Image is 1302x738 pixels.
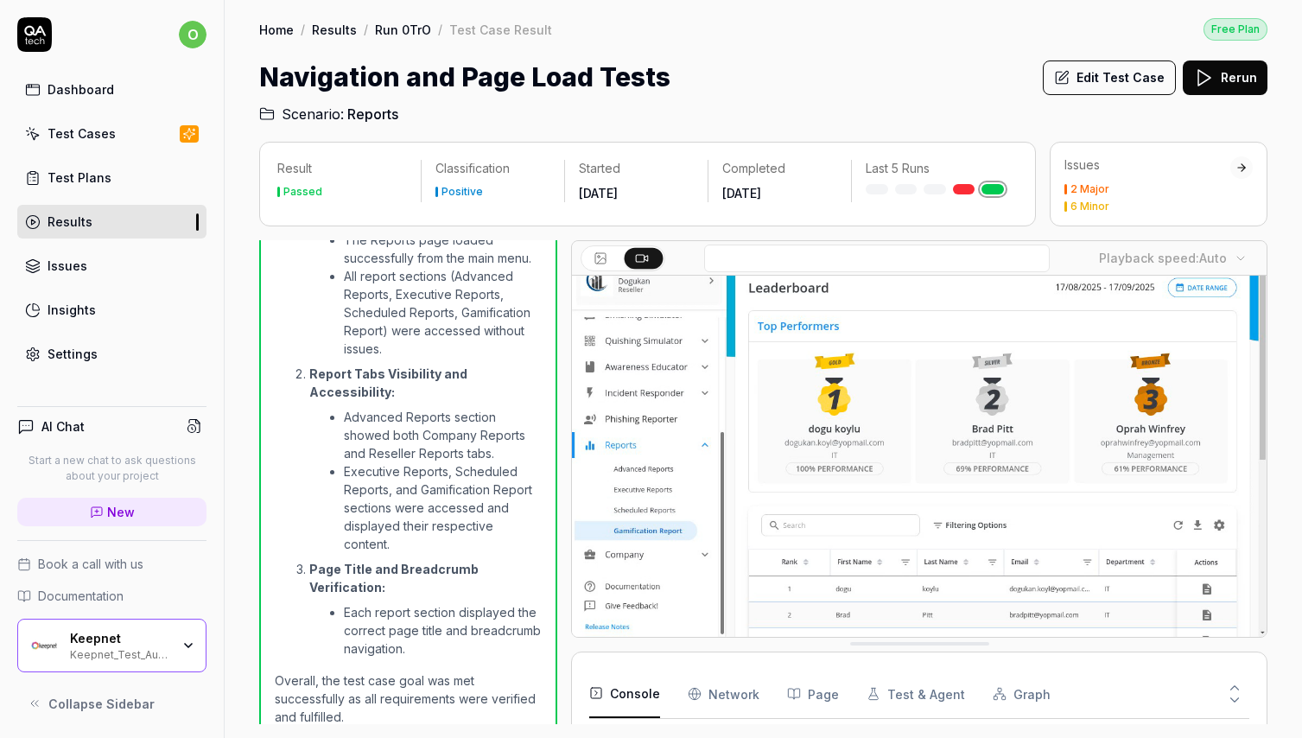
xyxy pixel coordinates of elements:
[449,21,552,38] div: Test Case Result
[275,671,542,726] p: Overall, the test case goal was met successfully as all requirements were verified and fulfilled.
[1099,249,1227,267] div: Playback speed:
[17,117,206,150] a: Test Cases
[347,104,398,124] span: Reports
[179,21,206,48] span: o
[1064,156,1230,174] div: Issues
[17,498,206,526] a: New
[259,104,398,124] a: Scenario:Reports
[277,160,407,177] p: Result
[17,337,206,371] a: Settings
[278,104,344,124] span: Scenario:
[70,646,170,660] div: Keepnet_Test_Automation
[441,187,483,197] div: Positive
[722,186,761,200] time: [DATE]
[375,21,431,38] a: Run 0TrO
[787,670,839,718] button: Page
[48,124,116,143] div: Test Cases
[38,555,143,573] span: Book a call with us
[1204,17,1267,41] a: Free Plan
[259,21,294,38] a: Home
[438,21,442,38] div: /
[70,631,170,646] div: Keepnet
[867,670,965,718] button: Test & Agent
[722,160,837,177] p: Completed
[107,503,135,521] span: New
[344,267,542,358] li: All report sections (Advanced Reports, Executive Reports, Scheduled Reports, Gamification Report)...
[579,186,618,200] time: [DATE]
[17,161,206,194] a: Test Plans
[309,366,467,399] strong: Report Tabs Visibility and Accessibility:
[38,587,124,605] span: Documentation
[17,619,206,672] button: Keepnet LogoKeepnetKeepnet_Test_Automation
[312,21,357,38] a: Results
[344,462,542,553] li: Executive Reports, Scheduled Reports, and Gamification Report sections were accessed and displaye...
[17,555,206,573] a: Book a call with us
[688,670,759,718] button: Network
[364,21,368,38] div: /
[179,17,206,52] button: o
[435,160,550,177] p: Classification
[17,686,206,721] button: Collapse Sidebar
[283,187,322,197] div: Passed
[17,73,206,106] a: Dashboard
[48,695,155,713] span: Collapse Sidebar
[579,160,694,177] p: Started
[48,257,87,275] div: Issues
[48,169,111,187] div: Test Plans
[309,562,479,595] strong: Page Title and Breadcrumb Verification:
[48,301,96,319] div: Insights
[1043,60,1176,95] button: Edit Test Case
[344,231,542,267] li: The Reports page loaded successfully from the main menu.
[301,21,305,38] div: /
[1183,60,1267,95] button: Rerun
[17,205,206,239] a: Results
[1204,18,1267,41] div: Free Plan
[866,160,1004,177] p: Last 5 Runs
[17,453,206,484] p: Start a new chat to ask questions about your project
[17,293,206,327] a: Insights
[1070,201,1109,212] div: 6 Minor
[344,603,542,658] li: Each report section displayed the correct page title and breadcrumb navigation.
[17,587,206,605] a: Documentation
[589,670,660,718] button: Console
[48,213,92,231] div: Results
[344,408,542,462] li: Advanced Reports section showed both Company Reports and Reseller Reports tabs.
[17,249,206,283] a: Issues
[993,670,1051,718] button: Graph
[29,630,60,661] img: Keepnet Logo
[48,80,114,99] div: Dashboard
[1070,184,1109,194] div: 2 Major
[41,417,85,436] h4: AI Chat
[48,345,98,363] div: Settings
[259,58,670,97] h1: Navigation and Page Load Tests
